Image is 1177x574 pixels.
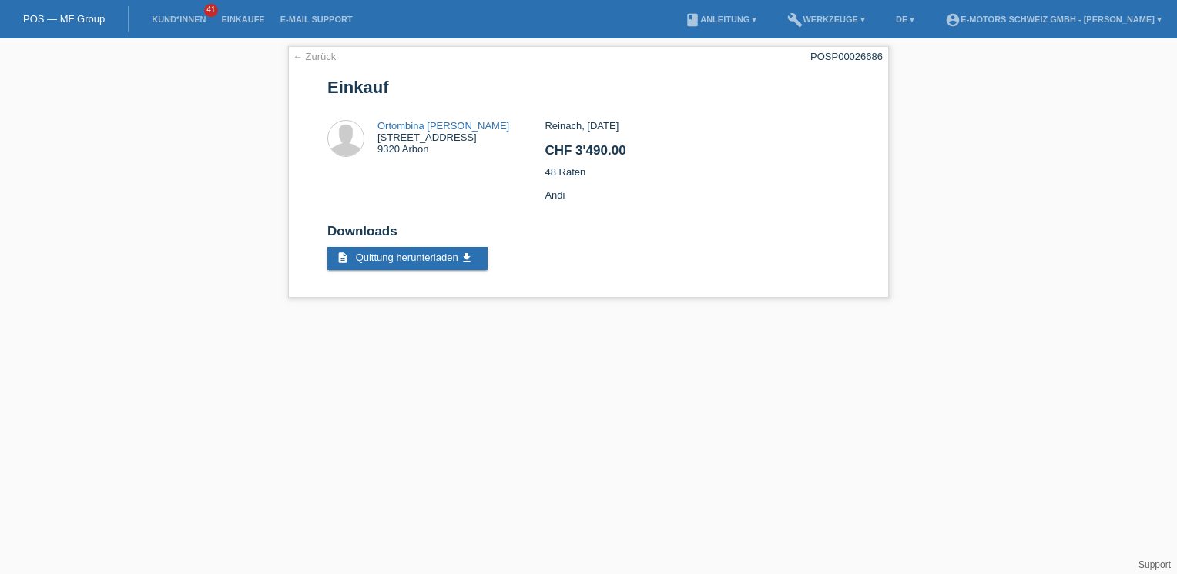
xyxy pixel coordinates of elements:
[327,78,850,97] h1: Einkauf
[937,15,1169,24] a: account_circleE-Motors Schweiz GmbH - [PERSON_NAME] ▾
[327,224,850,247] h2: Downloads
[204,4,218,17] span: 41
[23,13,105,25] a: POS — MF Group
[377,120,509,132] a: Ortombina [PERSON_NAME]
[677,15,764,24] a: bookAnleitung ▾
[377,120,509,155] div: [STREET_ADDRESS] 9320 Arbon
[327,247,488,270] a: description Quittung herunterladen get_app
[461,252,473,264] i: get_app
[685,12,700,28] i: book
[337,252,349,264] i: description
[787,12,803,28] i: build
[273,15,360,24] a: E-Mail Support
[545,120,849,212] div: Reinach, [DATE] 48 Raten Andi
[1138,559,1171,570] a: Support
[545,143,849,166] h2: CHF 3'490.00
[356,252,458,263] span: Quittung herunterladen
[293,51,336,62] a: ← Zurück
[213,15,272,24] a: Einkäufe
[810,51,883,62] div: POSP00026686
[780,15,873,24] a: buildWerkzeuge ▾
[888,15,922,24] a: DE ▾
[144,15,213,24] a: Kund*innen
[945,12,961,28] i: account_circle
